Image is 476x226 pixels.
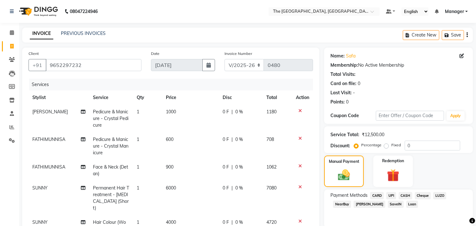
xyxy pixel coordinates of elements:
[330,143,350,149] div: Discount:
[263,90,292,105] th: Total
[292,90,313,105] th: Action
[266,136,274,142] span: 708
[266,164,277,170] span: 1062
[137,136,139,142] span: 1
[442,30,464,40] button: Save
[354,201,385,208] span: [PERSON_NAME]
[166,219,176,225] span: 4000
[386,192,396,199] span: UPI
[225,51,252,56] label: Invoice Number
[70,3,98,20] b: 08047224946
[353,90,355,96] div: -
[361,142,381,148] label: Percentage
[266,185,277,191] span: 7080
[388,201,404,208] span: SaveIN
[30,28,53,39] a: INVOICE
[358,80,360,87] div: 0
[151,51,160,56] label: Date
[133,90,162,105] th: Qty
[166,185,176,191] span: 6000
[399,192,412,199] span: CASH
[362,131,384,138] div: ₹12,500.00
[93,185,129,211] span: Permanent Hair Treatment - [MEDICAL_DATA] (Short)
[32,136,65,142] span: FATHIMUNNISA
[29,59,46,71] button: +91
[235,164,243,170] span: 0 %
[137,219,139,225] span: 1
[433,192,446,199] span: LUZO
[445,8,464,15] span: Manager
[382,158,404,164] label: Redemption
[231,164,233,170] span: |
[223,185,229,191] span: 0 F
[166,136,173,142] span: 600
[166,109,176,115] span: 1000
[89,90,133,105] th: Service
[235,219,243,226] span: 0 %
[32,164,65,170] span: FATHIMUNNISA
[137,185,139,191] span: 1
[29,90,89,105] th: Stylist
[391,142,401,148] label: Fixed
[447,111,465,121] button: Apply
[231,185,233,191] span: |
[235,109,243,115] span: 0 %
[223,109,229,115] span: 0 F
[231,109,233,115] span: |
[32,185,48,191] span: SUNNY
[137,109,139,115] span: 1
[29,51,39,56] label: Client
[93,109,128,128] span: Pedicure & Manicure - Crystal Pedicure
[93,136,128,156] span: Pedicure & Manicure - Crystal Manicure
[266,219,277,225] span: 4720
[162,90,219,105] th: Price
[219,90,262,105] th: Disc
[29,79,318,90] div: Services
[235,185,243,191] span: 0 %
[403,30,439,40] button: Create New
[406,201,418,208] span: Loan
[46,59,141,71] input: Search by Name/Mobile/Email/Code
[93,164,128,176] span: Face & Neck (Detan)
[330,112,376,119] div: Coupon Code
[223,219,229,226] span: 0 F
[330,80,356,87] div: Card on file:
[330,71,355,78] div: Total Visits:
[330,62,358,69] div: Membership:
[166,164,173,170] span: 900
[346,99,349,105] div: 0
[334,168,353,182] img: _cash.svg
[330,53,345,59] div: Name:
[346,53,355,59] a: Safa
[16,3,60,20] img: logo
[333,201,351,208] span: NearBuy
[415,192,431,199] span: Cheque
[376,111,444,121] input: Enter Offer / Coupon Code
[266,109,277,115] span: 1180
[231,136,233,143] span: |
[330,90,352,96] div: Last Visit:
[32,109,68,115] span: [PERSON_NAME]
[223,136,229,143] span: 0 F
[330,62,466,69] div: No Active Membership
[329,159,359,164] label: Manual Payment
[330,192,368,199] span: Payment Methods
[330,131,359,138] div: Service Total:
[32,219,48,225] span: SUNNY
[61,30,106,36] a: PREVIOUS INVOICES
[370,192,384,199] span: CARD
[137,164,139,170] span: 1
[383,168,403,183] img: _gift.svg
[235,136,243,143] span: 0 %
[330,99,345,105] div: Points:
[231,219,233,226] span: |
[223,164,229,170] span: 0 F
